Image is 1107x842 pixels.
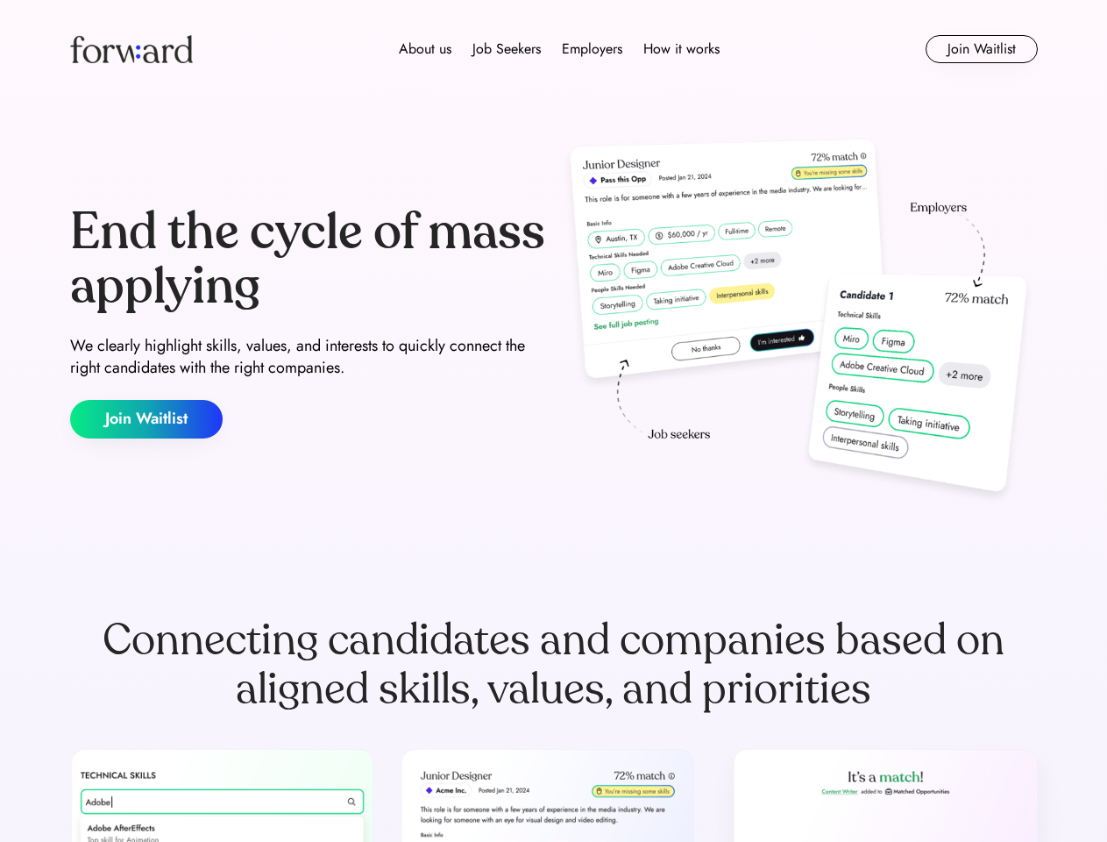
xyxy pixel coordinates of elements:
button: Join Waitlist [926,35,1038,63]
img: Forward logo [70,35,193,63]
div: We clearly highlight skills, values, and interests to quickly connect the right candidates with t... [70,335,547,379]
div: How it works [643,39,720,60]
img: hero-image.png [561,133,1038,510]
div: End the cycle of mass applying [70,205,547,313]
div: Job Seekers [472,39,541,60]
button: Join Waitlist [70,400,223,439]
div: About us [399,39,451,60]
div: Connecting candidates and companies based on aligned skills, values, and priorities [70,616,1038,714]
div: Employers [562,39,622,60]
